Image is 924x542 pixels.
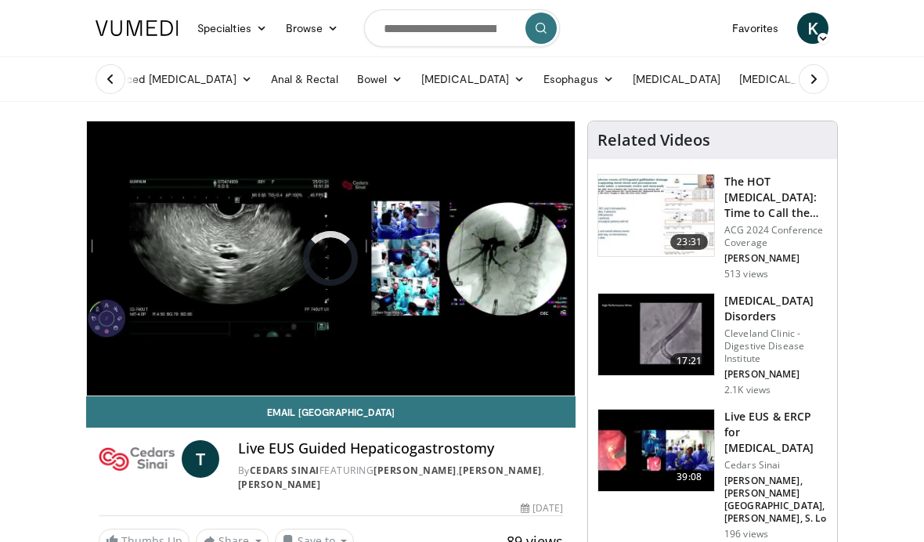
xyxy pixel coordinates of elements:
a: Email [GEOGRAPHIC_DATA] [86,396,576,428]
h4: Live EUS Guided Hepaticogastrostomy [238,440,563,457]
div: [DATE] [521,501,563,515]
img: VuMedi Logo [96,20,179,36]
img: 2be06fa1-8f42-4bab-b66d-9367dd3d8d02.150x105_q85_crop-smart_upscale.jpg [598,294,714,375]
p: Cleveland Clinic - Digestive Disease Institute [724,327,828,365]
img: Cedars Sinai [99,440,175,478]
span: 39:08 [670,469,708,485]
h3: [MEDICAL_DATA] Disorders [724,293,828,324]
p: 513 views [724,268,768,280]
h4: Related Videos [597,131,710,150]
a: [MEDICAL_DATA] [623,63,730,95]
p: [PERSON_NAME] [724,252,828,265]
a: 17:21 [MEDICAL_DATA] Disorders Cleveland Clinic - Digestive Disease Institute [PERSON_NAME] 2.1K ... [597,293,828,396]
span: 23:31 [670,234,708,250]
input: Search topics, interventions [364,9,560,47]
span: 17:21 [670,353,708,369]
video-js: Video Player [87,121,575,396]
a: Esophagus [534,63,623,95]
img: ba50df68-c1e0-47c3-8b2c-701c38947694.150x105_q85_crop-smart_upscale.jpg [598,175,714,256]
a: Advanced [MEDICAL_DATA] [86,63,262,95]
a: Favorites [723,13,788,44]
h3: Live EUS & ERCP for [MEDICAL_DATA] [724,409,828,456]
a: 39:08 Live EUS & ERCP for [MEDICAL_DATA] Cedars Sinai [PERSON_NAME], [PERSON_NAME][GEOGRAPHIC_DAT... [597,409,828,540]
a: [PERSON_NAME] [238,478,321,491]
p: 2.1K views [724,384,771,396]
a: [PERSON_NAME] [459,464,542,477]
a: [MEDICAL_DATA] [730,63,852,95]
a: Browse [276,13,348,44]
a: T [182,440,219,478]
p: 196 views [724,528,768,540]
a: [MEDICAL_DATA] [412,63,534,95]
a: Specialties [188,13,276,44]
div: By FEATURING , , [238,464,563,492]
a: K [797,13,828,44]
a: [PERSON_NAME] [374,464,457,477]
a: Bowel [348,63,412,95]
p: Cedars Sinai [724,459,828,472]
img: 988aa6cd-5af5-4b12-ac8b-5ddcd403959d.150x105_q85_crop-smart_upscale.jpg [598,410,714,491]
a: Cedars Sinai [250,464,319,477]
a: 23:31 The HOT [MEDICAL_DATA]: Time to Call the [MEDICAL_DATA] ACG 2024 Conference Coverage [PERSO... [597,174,828,280]
p: ACG 2024 Conference Coverage [724,224,828,249]
p: [PERSON_NAME], [PERSON_NAME][GEOGRAPHIC_DATA], [PERSON_NAME], S. Lo [724,475,828,525]
a: Anal & Rectal [262,63,348,95]
h3: The HOT [MEDICAL_DATA]: Time to Call the [MEDICAL_DATA] [724,174,828,221]
p: [PERSON_NAME] [724,368,828,381]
